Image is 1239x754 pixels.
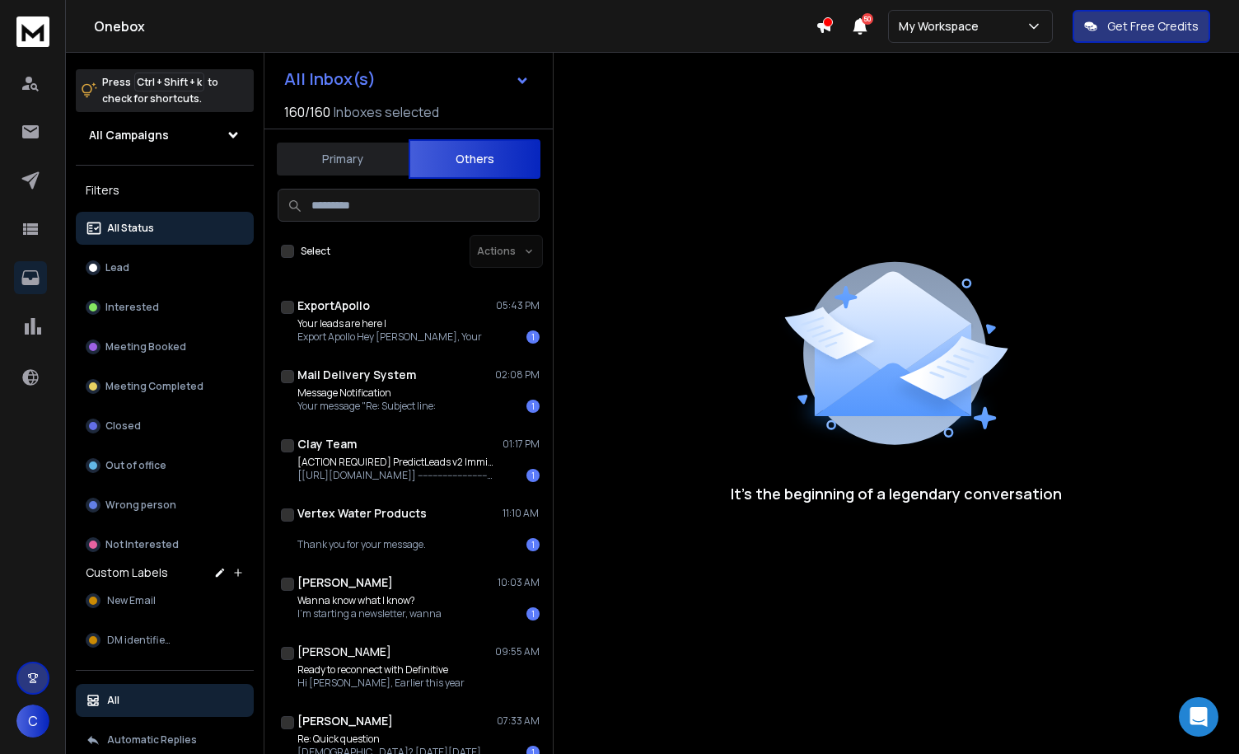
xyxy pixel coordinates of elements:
[297,733,484,746] p: Re: Quick question
[271,63,543,96] button: All Inbox(s)
[498,576,540,589] p: 10:03 AM
[76,370,254,403] button: Meeting Completed
[76,212,254,245] button: All Status
[76,684,254,717] button: All
[76,584,254,617] button: New Email
[899,18,985,35] p: My Workspace
[526,400,540,413] div: 1
[134,73,204,91] span: Ctrl + Shift + k
[105,419,141,433] p: Closed
[297,594,442,607] p: Wanna know what I know?
[76,489,254,522] button: Wrong person
[862,13,873,25] span: 50
[94,16,816,36] h1: Onebox
[1073,10,1210,43] button: Get Free Credits
[297,505,427,522] h1: Vertex Water Products
[297,367,416,383] h1: Mail Delivery System
[89,127,169,143] h1: All Campaigns
[76,410,254,443] button: Closed
[105,261,129,274] p: Lead
[284,102,330,122] span: 160 / 160
[297,713,393,729] h1: [PERSON_NAME]
[107,222,154,235] p: All Status
[107,733,197,747] p: Automatic Replies
[105,499,176,512] p: Wrong person
[105,301,159,314] p: Interested
[1107,18,1199,35] p: Get Free Credits
[105,459,166,472] p: Out of office
[76,449,254,482] button: Out of office
[76,119,254,152] button: All Campaigns
[495,645,540,658] p: 09:55 AM
[297,400,436,413] p: Your message "Re: Subject line:
[1179,697,1218,737] div: Open Intercom Messenger
[107,634,171,647] span: DM identified
[297,644,391,660] h1: [PERSON_NAME]
[297,456,495,469] p: [ACTION REQUIRED] PredictLeads v2 Imminent
[76,291,254,324] button: Interested
[297,663,465,677] p: Ready to reconnect with Definitive
[76,528,254,561] button: Not Interested
[495,368,540,382] p: 02:08 PM
[107,694,119,707] p: All
[105,340,186,354] p: Meeting Booked
[301,245,330,258] label: Select
[16,705,49,738] button: C
[76,179,254,202] h3: Filters
[76,624,254,657] button: DM identified
[409,139,540,179] button: Others
[297,538,426,551] p: Thank you for your message.
[105,538,179,551] p: Not Interested
[297,317,482,330] p: Your leads are here |
[297,574,393,591] h1: [PERSON_NAME]
[277,141,409,177] button: Primary
[86,564,168,581] h3: Custom Labels
[526,607,540,621] div: 1
[107,594,156,607] span: New Email
[526,538,540,551] div: 1
[297,436,357,452] h1: Clay Team
[497,714,540,728] p: 07:33 AM
[297,386,436,400] p: Message Notification
[503,507,540,520] p: 11:10 AM
[297,330,482,344] p: Export Apollo Hey [PERSON_NAME], Your
[496,299,540,312] p: 05:43 PM
[16,16,49,47] img: logo
[526,469,540,482] div: 1
[76,330,254,363] button: Meeting Booked
[503,438,540,451] p: 01:17 PM
[284,71,376,87] h1: All Inbox(s)
[731,482,1062,505] p: It’s the beginning of a legendary conversation
[105,380,203,393] p: Meeting Completed
[334,102,439,122] h3: Inboxes selected
[76,251,254,284] button: Lead
[297,297,370,314] h1: ExportApollo
[526,330,540,344] div: 1
[297,607,442,621] p: I'm starting a newsletter, wanna
[297,677,465,690] p: Hi [PERSON_NAME], Earlier this year
[297,469,495,482] p: [[URL][DOMAIN_NAME]] ----------------------------------------------------------------------------...
[102,74,218,107] p: Press to check for shortcuts.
